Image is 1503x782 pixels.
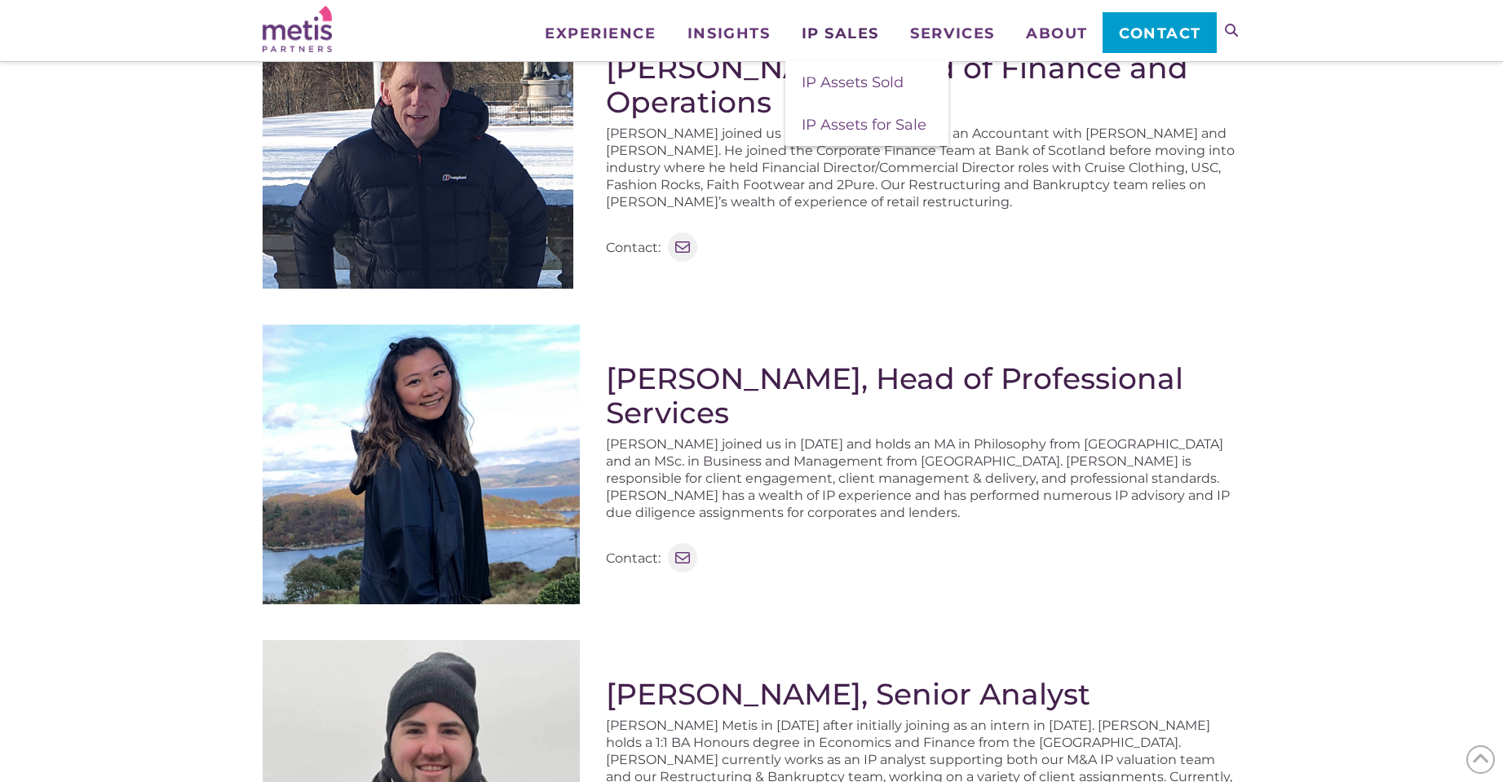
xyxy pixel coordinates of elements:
[606,51,1241,119] h2: [PERSON_NAME], Head of Finance and Operations
[785,61,948,104] a: IP Assets Sold
[785,104,948,146] a: IP Assets for Sale
[606,239,661,256] p: Contact:
[687,26,770,41] span: Insights
[1103,12,1216,53] a: Contact
[1466,745,1495,774] span: Back to Top
[606,435,1241,521] p: [PERSON_NAME] joined us in [DATE] and holds an MA in Philosophy from [GEOGRAPHIC_DATA] and an MSc...
[263,325,580,604] img: Ruby Chan - Metis Partners Author
[545,26,656,41] span: Experience
[1026,26,1088,41] span: About
[910,26,994,41] span: Services
[263,14,573,289] img: Iain Baird - Metis Partners Author
[606,361,1241,430] h2: [PERSON_NAME], Head of Professional Services
[606,677,1241,711] h2: [PERSON_NAME], Senior Analyst
[802,116,926,134] span: IP Assets for Sale
[606,550,661,567] p: Contact:
[606,125,1241,210] p: [PERSON_NAME] joined us in [DATE] and qualified as an Accountant with [PERSON_NAME] and [PERSON_N...
[1119,26,1201,41] span: Contact
[802,73,904,91] span: IP Assets Sold
[802,26,879,41] span: IP Sales
[263,6,332,52] img: Metis Partners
